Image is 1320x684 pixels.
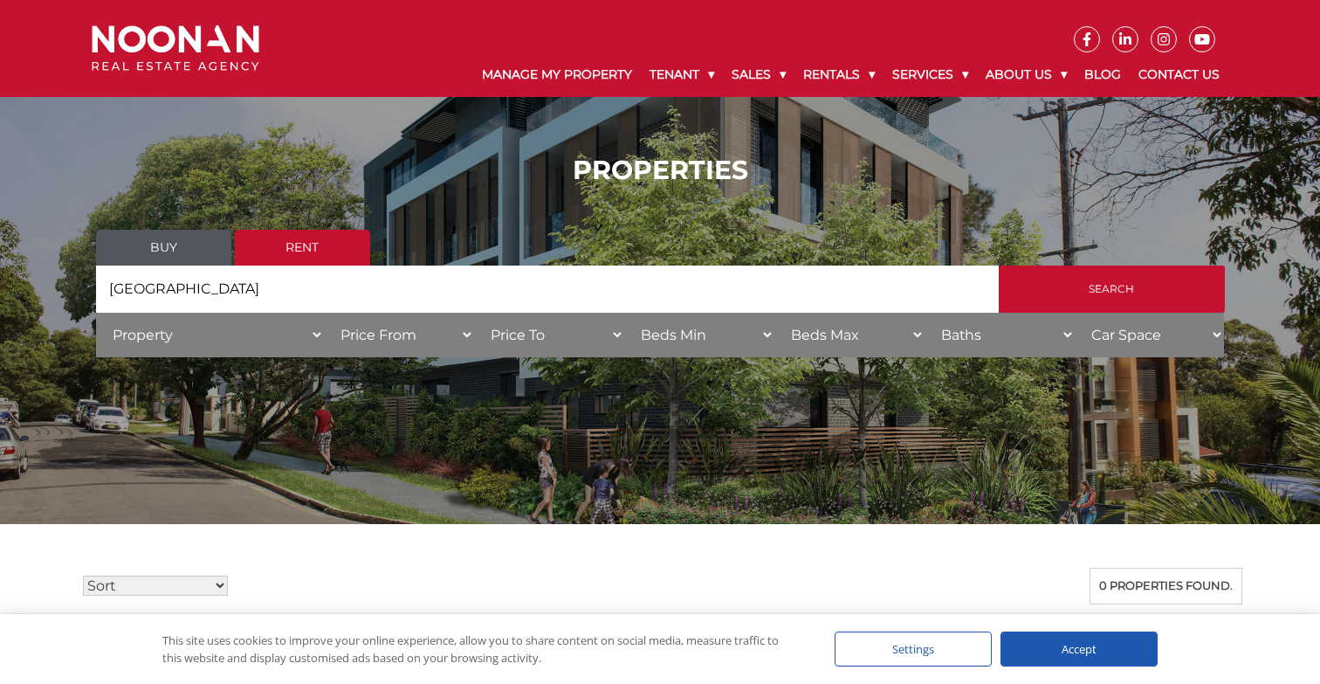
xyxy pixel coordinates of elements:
[235,230,370,266] a: Rent
[162,632,800,667] div: This site uses cookies to improve your online experience, allow you to share content on social me...
[1090,568,1242,605] div: 0 properties found.
[1130,52,1228,97] a: Contact Us
[883,52,977,97] a: Services
[96,266,999,313] input: Search by suburb, postcode or area
[96,155,1225,186] h1: PROPERTIES
[473,52,641,97] a: Manage My Property
[794,52,883,97] a: Rentals
[723,52,794,97] a: Sales
[92,25,259,72] img: Noonan Real Estate Agency
[641,52,723,97] a: Tenant
[83,576,228,596] select: Sort Listings
[1076,52,1130,97] a: Blog
[835,632,992,667] div: Settings
[999,266,1225,313] input: Search
[977,52,1076,97] a: About Us
[96,230,231,266] a: Buy
[1000,632,1158,667] div: Accept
